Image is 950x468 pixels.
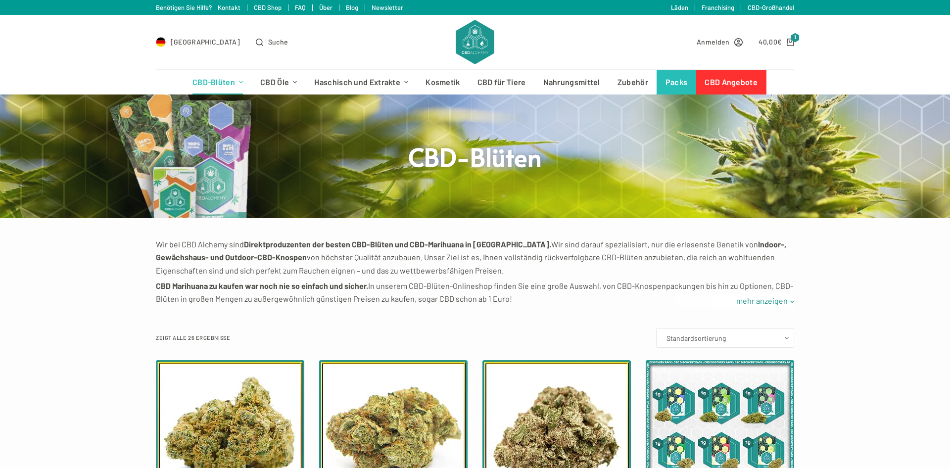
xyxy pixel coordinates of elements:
strong: Direktproduzenten der besten CBD-Blüten und CBD-Marihuana in [GEOGRAPHIC_DATA] [244,239,549,249]
button: Open search form [256,36,288,47]
p: Wir bei CBD Alchemy sind Wir sind darauf spezialisiert, nur die erlesenste Genetik von von höchst... [156,238,794,277]
select: Shop-Bestellung [656,328,794,348]
a: Nahrungsmittel [534,70,609,94]
nav: Header-Menü [184,70,766,94]
img: DE Flag [156,37,166,47]
strong: . [549,239,551,249]
a: Anmelden [697,36,743,47]
a: Zubehör [609,70,657,94]
a: Kosmetik [417,70,469,94]
p: Zeigt alle 26 Ergebnisse [156,333,230,342]
span: € [777,38,782,46]
a: Packs [657,70,696,94]
a: Benötigen Sie Hilfe? Kontakt [156,3,240,11]
a: mehr anzeigen [730,294,794,307]
span: [GEOGRAPHIC_DATA] [171,36,240,47]
a: CBD Öle [252,70,306,94]
bdi: 40,00 [759,38,782,46]
a: Blog [346,3,358,11]
a: CBD-Blüten [184,70,251,94]
a: Über [319,3,332,11]
span: 1 [791,33,800,43]
span: Suche [268,36,288,47]
a: CBD Angebote [696,70,766,94]
p: Um die höchste Qualität und Potenz der Wirkung unserer CBD-Marihuana-Blüten zu garantieren, führe... [156,308,794,334]
a: FAQ [295,3,306,11]
strong: CBD Marihuana zu kaufen war noch nie so einfach und sicher. [156,281,368,290]
img: CBD Alchemy [456,20,494,64]
a: Haschisch und Extrakte [306,70,417,94]
p: In unserem CBD-Blüten-Onlineshop finden Sie eine große Auswahl, von CBD-Knospenpackungen bis hin ... [156,280,794,306]
a: Franchising [702,3,734,11]
a: CBD für Tiere [469,70,534,94]
a: CBD-Großhandel [748,3,794,11]
a: CBD Shop [254,3,282,11]
a: Läden [671,3,688,11]
h1: CBD-Blüten [289,140,661,173]
span: Anmelden [697,36,729,47]
a: Shopping cart [759,36,794,47]
a: Select Country [156,36,240,47]
a: Newsletter [372,3,403,11]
